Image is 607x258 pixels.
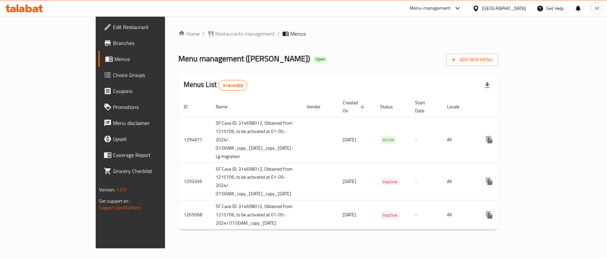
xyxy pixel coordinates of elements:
[343,177,356,186] span: [DATE]
[178,51,310,66] span: Menu management ( [PERSON_NAME] )
[343,99,367,115] span: Created On
[219,82,247,89] span: 3 record(s)
[313,55,328,63] div: Open
[113,103,192,111] span: Promotions
[380,103,402,111] span: Status
[380,178,400,186] span: Inactive
[98,163,197,179] a: Grocery Checklist
[113,119,192,127] span: Menu disclaimer
[98,19,197,35] a: Edit Restaurant
[497,173,513,189] button: Change Status
[481,132,497,148] button: more
[410,163,442,200] td: -
[410,4,451,12] div: Menu-management
[113,71,192,79] span: Choice Groups
[442,163,476,200] td: All
[98,51,197,67] a: Menus
[452,56,493,64] span: Add New Menu
[442,200,476,230] td: All
[481,173,497,189] button: more
[446,54,498,66] button: Add New Menu
[343,210,356,219] span: [DATE]
[595,5,599,12] span: M
[497,132,513,148] button: Change Status
[410,200,442,230] td: -
[99,185,115,194] span: Version:
[479,77,495,93] div: Export file
[210,117,301,163] td: SF Case ID: 314698012, Obtained from 1215706, to be activated at 01-05-2024/ 07:00AM_copy_[DATE]_...
[178,97,551,230] table: enhanced table
[113,135,192,143] span: Upsell
[98,99,197,115] a: Promotions
[98,67,197,83] a: Choice Groups
[113,23,192,31] span: Edit Restaurant
[98,35,197,51] a: Branches
[99,197,130,205] span: Get support on:
[313,56,328,62] span: Open
[113,87,192,95] span: Coupons
[216,103,236,111] span: Name
[113,151,192,159] span: Coverage Report
[218,80,247,91] div: Total records count
[482,5,526,12] div: [GEOGRAPHIC_DATA]
[184,80,247,91] h2: Menus List
[277,30,280,38] li: /
[116,185,127,194] span: 1.0.0
[207,30,275,38] a: Restaurants management
[98,83,197,99] a: Coupons
[442,117,476,163] td: All
[343,135,356,144] span: [DATE]
[184,103,196,111] span: ID
[447,103,468,111] span: Locale
[114,55,192,63] span: Menus
[497,207,513,223] button: Change Status
[210,163,301,200] td: SF Case ID: 314698012, Obtained from 1215706, to be activated at 01-05-2024/ 07:00AM_copy_[DATE]_...
[178,30,498,38] nav: breadcrumb
[415,99,434,115] span: Start Date
[113,39,192,47] span: Branches
[98,147,197,163] a: Coverage Report
[210,200,301,230] td: SF Case ID: 314698012, Obtained from 1215706, to be activated at 01-05-2024/ 07:00AM_copy_[DATE]
[99,203,141,212] a: Support.OpsPlatform
[113,167,192,175] span: Grocery Checklist
[380,211,400,219] span: Inactive
[290,30,306,38] span: Menus
[215,30,275,38] span: Restaurants management
[98,115,197,131] a: Menu disclaimer
[98,131,197,147] a: Upsell
[476,97,551,117] th: Actions
[380,136,397,144] span: Active
[481,207,497,223] button: more
[410,117,442,163] td: -
[202,30,205,38] li: /
[307,103,329,111] span: Vendor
